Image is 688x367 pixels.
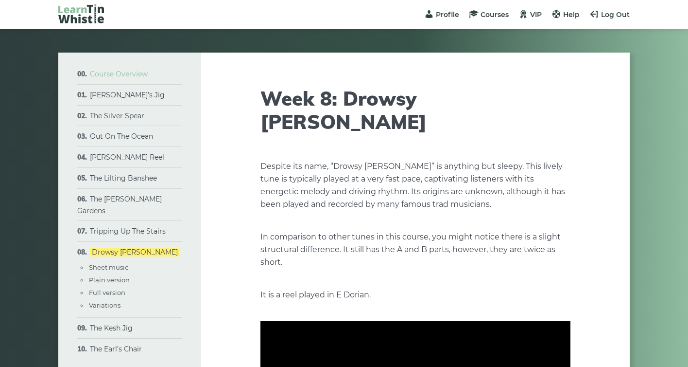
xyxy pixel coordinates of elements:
span: Courses [481,10,509,19]
a: Sheet music [89,263,128,271]
a: Tripping Up The Stairs [90,227,166,236]
a: Course Overview [90,70,148,78]
a: Log Out [589,10,630,19]
a: Plain version [89,276,130,284]
p: Despite its name, “Drowsy [PERSON_NAME]” is anything but sleepy. This lively tune is typically pl... [260,160,570,211]
img: LearnTinWhistle.com [58,4,104,23]
span: Log Out [601,10,630,19]
a: The Lilting Banshee [90,174,157,183]
a: Help [551,10,580,19]
a: Variations [89,301,120,309]
span: VIP [530,10,542,19]
span: Profile [436,10,459,19]
p: It is a reel played in E Dorian. [260,289,570,301]
a: The [PERSON_NAME] Gardens [77,195,162,215]
a: [PERSON_NAME] Reel [90,153,164,162]
a: Profile [424,10,459,19]
a: [PERSON_NAME]’s Jig [90,91,165,99]
h1: Week 8: Drowsy [PERSON_NAME] [260,87,570,133]
a: Out On The Ocean [90,132,153,141]
a: VIP [518,10,542,19]
a: Full version [89,289,125,296]
span: Help [563,10,580,19]
p: In comparison to other tunes in this course, you might notice there is a slight structural differ... [260,231,570,269]
a: The Earl’s Chair [90,345,142,353]
a: The Kesh Jig [90,324,133,332]
a: Drowsy [PERSON_NAME] [90,248,180,257]
a: The Silver Spear [90,111,144,120]
a: Courses [469,10,509,19]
